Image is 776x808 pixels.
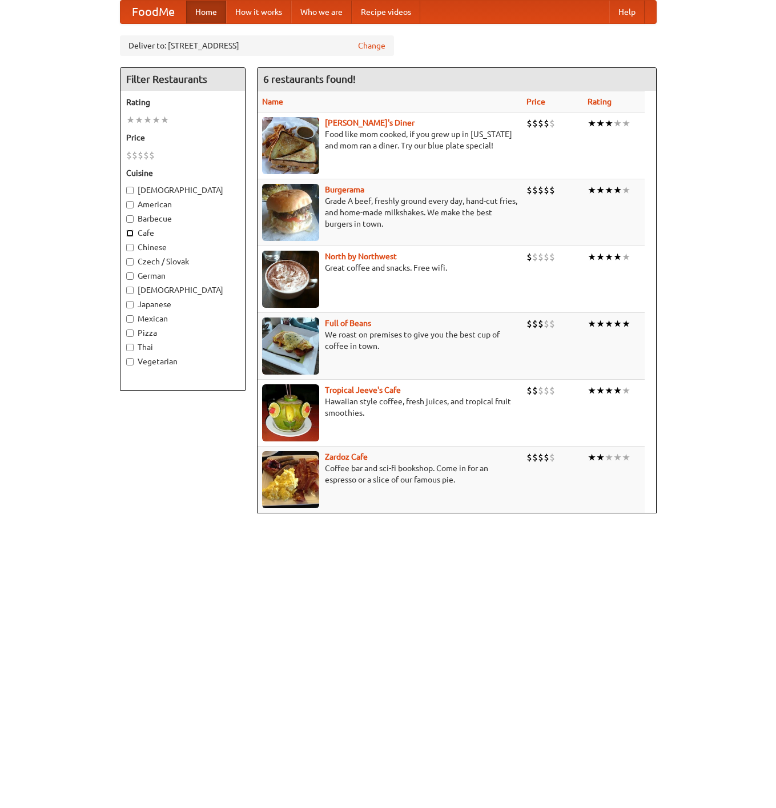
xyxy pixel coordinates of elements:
[526,451,532,464] li: $
[352,1,420,23] a: Recipe videos
[549,117,555,130] li: $
[126,358,134,365] input: Vegetarian
[622,384,630,397] li: ★
[126,344,134,351] input: Thai
[544,451,549,464] li: $
[262,384,319,441] img: jeeves.jpg
[358,40,385,51] a: Change
[126,341,239,353] label: Thai
[613,117,622,130] li: ★
[549,384,555,397] li: $
[126,187,134,194] input: [DEMOGRAPHIC_DATA]
[325,319,371,328] b: Full of Beans
[262,128,517,151] p: Food like mom cooked, if you grew up in [US_STATE] and mom ran a diner. Try our blue plate special!
[226,1,291,23] a: How it works
[126,199,239,210] label: American
[325,118,415,127] a: [PERSON_NAME]'s Diner
[613,251,622,263] li: ★
[126,356,239,367] label: Vegetarian
[549,251,555,263] li: $
[126,284,239,296] label: [DEMOGRAPHIC_DATA]
[605,384,613,397] li: ★
[532,451,538,464] li: $
[132,149,138,162] li: $
[613,317,622,330] li: ★
[532,384,538,397] li: $
[588,117,596,130] li: ★
[532,117,538,130] li: $
[622,317,630,330] li: ★
[143,149,149,162] li: $
[596,317,605,330] li: ★
[262,97,283,106] a: Name
[126,114,135,126] li: ★
[609,1,645,23] a: Help
[262,251,319,308] img: north.jpg
[549,317,555,330] li: $
[126,313,239,324] label: Mexican
[596,251,605,263] li: ★
[126,329,134,337] input: Pizza
[549,451,555,464] li: $
[526,317,532,330] li: $
[526,117,532,130] li: $
[596,184,605,196] li: ★
[126,272,134,280] input: German
[126,149,132,162] li: $
[262,184,319,241] img: burgerama.jpg
[596,384,605,397] li: ★
[262,451,319,508] img: zardoz.jpg
[126,299,239,310] label: Japanese
[605,251,613,263] li: ★
[588,97,612,106] a: Rating
[126,167,239,179] h5: Cuisine
[526,251,532,263] li: $
[126,227,239,239] label: Cafe
[120,68,245,91] h4: Filter Restaurants
[262,463,517,485] p: Coffee bar and sci-fi bookshop. Come in for an espresso or a slice of our famous pie.
[526,97,545,106] a: Price
[126,201,134,208] input: American
[126,215,134,223] input: Barbecue
[126,270,239,282] label: German
[605,117,613,130] li: ★
[605,451,613,464] li: ★
[588,317,596,330] li: ★
[325,252,397,261] b: North by Northwest
[126,244,134,251] input: Chinese
[262,117,319,174] img: sallys.jpg
[135,114,143,126] li: ★
[544,117,549,130] li: $
[325,185,364,194] a: Burgerama
[532,251,538,263] li: $
[143,114,152,126] li: ★
[544,251,549,263] li: $
[291,1,352,23] a: Who we are
[160,114,169,126] li: ★
[532,184,538,196] li: $
[126,301,134,308] input: Japanese
[526,184,532,196] li: $
[622,117,630,130] li: ★
[126,315,134,323] input: Mexican
[532,317,538,330] li: $
[588,384,596,397] li: ★
[263,74,356,85] ng-pluralize: 6 restaurants found!
[544,317,549,330] li: $
[622,451,630,464] li: ★
[544,184,549,196] li: $
[588,451,596,464] li: ★
[152,114,160,126] li: ★
[544,384,549,397] li: $
[186,1,226,23] a: Home
[325,452,368,461] a: Zardoz Cafe
[596,451,605,464] li: ★
[126,258,134,266] input: Czech / Slovak
[325,385,401,395] a: Tropical Jeeve's Cafe
[538,251,544,263] li: $
[126,256,239,267] label: Czech / Slovak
